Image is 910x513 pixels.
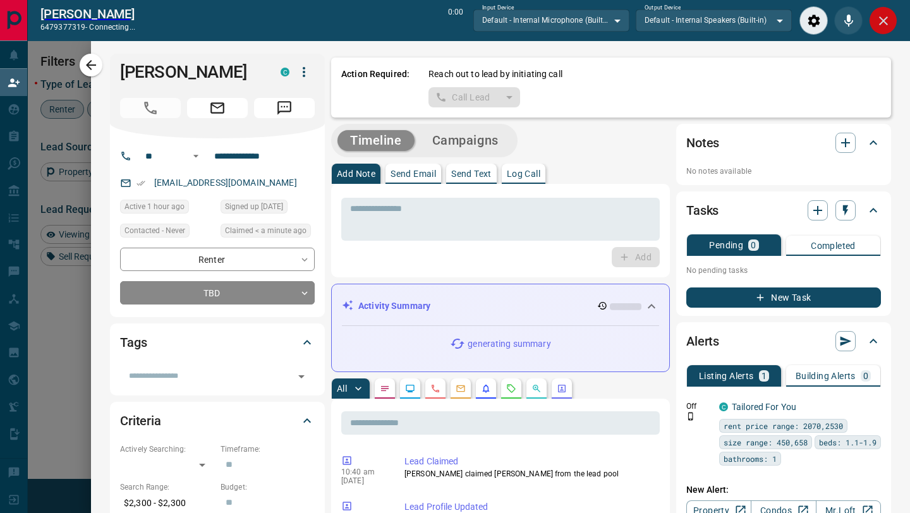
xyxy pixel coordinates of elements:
div: Close [869,6,897,35]
p: Timeframe: [221,444,315,455]
div: Default - Internal Microphone (Built-in) [473,9,629,31]
div: Thu Jan 04 2024 [221,200,315,217]
div: Renter [120,248,315,271]
p: Send Email [391,169,436,178]
div: condos.ca [719,402,728,411]
span: Active 1 hour ago [124,200,185,213]
p: generating summary [468,337,550,351]
div: Notes [686,128,881,158]
p: Pending [709,241,743,250]
p: [DATE] [341,476,385,485]
p: Add Note [337,169,375,178]
svg: Notes [380,383,390,394]
div: Audio Settings [799,6,828,35]
p: Activity Summary [358,299,430,313]
h2: Notes [686,133,719,153]
div: split button [428,87,520,107]
p: 6479377319 - [40,21,135,33]
svg: Opportunities [531,383,542,394]
p: Building Alerts [796,371,856,380]
div: Mute [834,6,863,35]
div: Activity Summary [342,294,659,318]
p: Reach out to lead by initiating call [428,68,562,81]
svg: Calls [430,383,440,394]
p: 10:40 am [341,468,385,476]
svg: Lead Browsing Activity [405,383,415,394]
p: All [337,384,347,393]
div: Tasks [686,195,881,226]
svg: Requests [506,383,516,394]
p: 0 [863,371,868,380]
span: connecting... [89,23,135,32]
h2: Tasks [686,200,719,220]
p: [PERSON_NAME] claimed [PERSON_NAME] from the lead pool [404,468,655,480]
button: Campaigns [420,130,511,151]
h1: [PERSON_NAME] [120,62,262,82]
span: Call [120,98,181,118]
span: Claimed < a minute ago [225,224,306,237]
span: Message [254,98,315,118]
p: Off [686,401,712,412]
div: condos.ca [281,68,289,76]
span: beds: 1.1-1.9 [819,436,877,449]
p: 0:00 [448,6,463,35]
p: Log Call [507,169,540,178]
div: Criteria [120,406,315,436]
div: Sat Sep 13 2025 [221,224,315,241]
svg: Listing Alerts [481,383,491,394]
p: Search Range: [120,481,214,493]
p: 0 [751,241,756,250]
p: Actively Searching: [120,444,214,455]
span: Signed up [DATE] [225,200,283,213]
p: Action Required: [341,68,409,107]
div: TBD [120,281,315,305]
svg: Push Notification Only [686,412,695,421]
p: Send Text [451,169,492,178]
button: Timeline [337,130,415,151]
h2: Criteria [120,411,161,431]
p: No notes available [686,166,881,177]
span: rent price range: 2070,2530 [724,419,843,432]
div: Sat Sep 13 2025 [120,200,214,217]
h2: [PERSON_NAME] [40,6,135,21]
p: Listing Alerts [699,371,754,380]
label: Output Device [645,4,681,12]
h2: Tags [120,332,147,353]
p: New Alert: [686,483,881,497]
p: No pending tasks [686,261,881,280]
svg: Email Verified [136,179,145,188]
a: Tailored For You [732,402,796,412]
button: Open [293,368,310,385]
button: New Task [686,287,881,308]
span: Email [187,98,248,118]
span: Contacted - Never [124,224,185,237]
label: Input Device [482,4,514,12]
p: Completed [811,241,856,250]
svg: Agent Actions [557,383,567,394]
p: 1 [761,371,767,380]
div: Default - Internal Speakers (Built-in) [636,9,792,31]
div: Alerts [686,326,881,356]
svg: Emails [456,383,466,394]
button: Open [188,148,203,164]
a: [EMAIL_ADDRESS][DOMAIN_NAME] [154,178,297,188]
span: size range: 450,658 [724,436,808,449]
p: Lead Claimed [404,455,655,468]
h2: Alerts [686,331,719,351]
p: Budget: [221,481,315,493]
span: bathrooms: 1 [724,452,777,465]
div: Tags [120,327,315,358]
